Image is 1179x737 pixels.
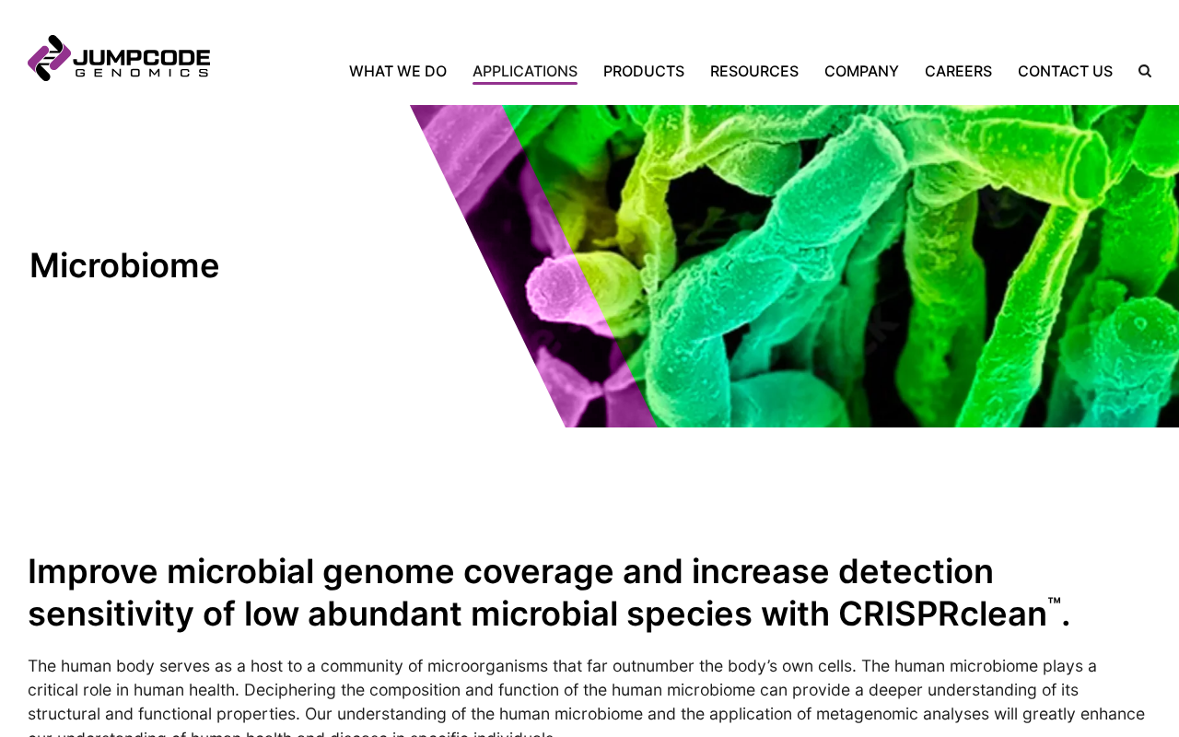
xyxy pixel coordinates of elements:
strong: Improve microbial genome coverage and increase detection sensitivity of low abundant microbial sp... [28,551,1071,634]
a: Careers [912,60,1005,82]
label: Search the site. [1126,64,1151,77]
a: Company [811,60,912,82]
a: What We Do [349,60,460,82]
a: Resources [697,60,811,82]
sup: ™ [1047,592,1061,619]
h1: Microbiome [29,245,338,287]
a: Contact Us [1005,60,1126,82]
a: Applications [460,60,590,82]
nav: Primary Navigation [210,60,1126,82]
a: Products [590,60,697,82]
